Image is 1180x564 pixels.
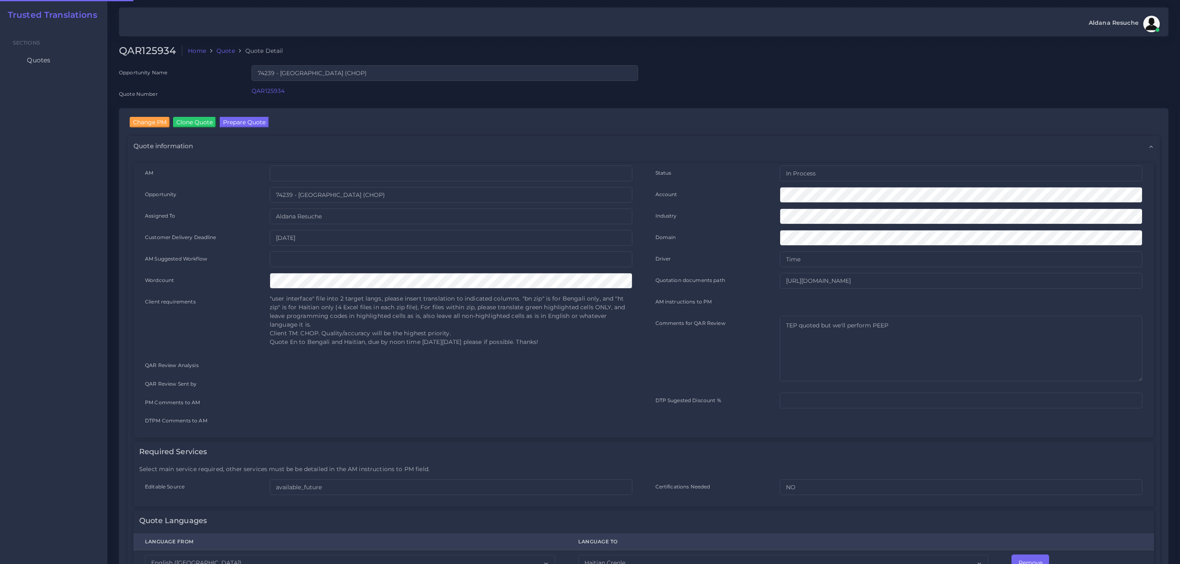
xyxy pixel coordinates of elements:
[655,483,710,490] label: Certifications Needed
[655,212,677,219] label: Industry
[119,45,182,57] h2: QAR125934
[270,209,632,224] input: pm
[139,465,1148,474] p: Select main service required, other services must be be detailed in the AM instructions to PM field.
[655,169,672,176] label: Status
[220,117,269,130] a: Prepare Quote
[655,320,726,327] label: Comments for QAR Review
[188,47,206,55] a: Home
[655,255,671,262] label: Driver
[235,47,283,55] li: Quote Detail
[655,191,677,198] label: Account
[130,117,170,128] input: Change PM
[655,277,725,284] label: Quotation documents path
[139,448,207,457] h4: Required Services
[655,234,676,241] label: Domain
[145,298,196,305] label: Client requirements
[145,212,176,219] label: Assigned To
[252,87,285,95] a: QAR125934
[6,52,101,69] a: Quotes
[270,294,632,346] p: "user interface" file into 2 target langs, please insert translation to indicated columns. "bn zi...
[655,298,712,305] label: AM instructions to PM
[145,255,207,262] label: AM Suggested Workflow
[145,380,197,388] label: QAR Review Sent by
[27,56,50,65] span: Quotes
[133,142,193,151] span: Quote information
[780,316,1142,382] textarea: TEP quoted but we'll perform PEEP
[145,169,153,176] label: AM
[133,534,567,550] th: Language From
[145,483,185,490] label: Editable Source
[145,234,216,241] label: Customer Delivery Deadline
[655,397,721,404] label: DTP Sugested Discount %
[216,47,235,55] a: Quote
[173,117,216,128] input: Clone Quote
[567,534,1000,550] th: Language To
[2,10,97,20] a: Trusted Translations
[145,191,177,198] label: Opportunity
[220,117,269,128] button: Prepare Quote
[119,90,158,97] label: Quote Number
[145,362,199,369] label: QAR Review Analysis
[1085,16,1163,32] a: Aldana Resucheavatar
[145,417,207,424] label: DTPM Comments to AM
[139,517,207,526] h4: Quote Languages
[1143,16,1160,32] img: avatar
[145,277,174,284] label: Wordcount
[1089,20,1139,26] span: Aldana Resuche
[128,136,1160,156] div: Quote information
[13,40,40,46] span: Sections
[145,399,200,406] label: PM Comments to AM
[119,69,167,76] label: Opportunity Name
